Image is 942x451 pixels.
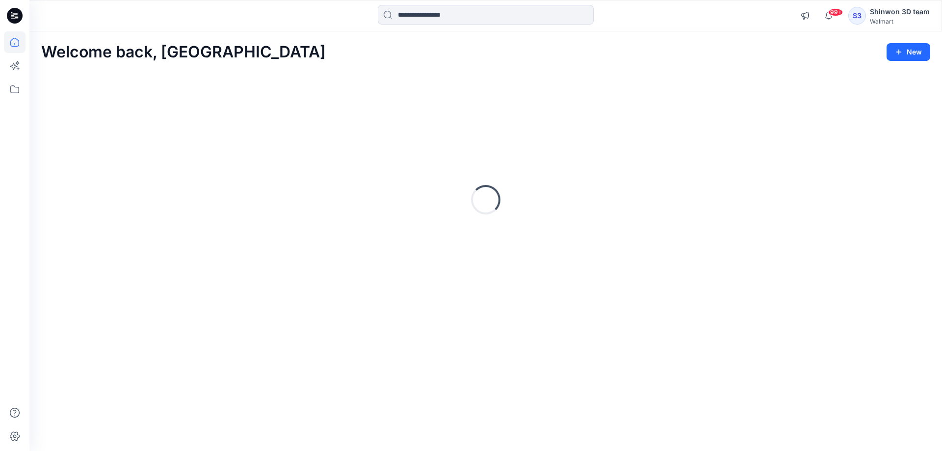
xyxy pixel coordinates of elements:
[848,7,866,25] div: S3
[828,8,843,16] span: 99+
[41,43,326,61] h2: Welcome back, [GEOGRAPHIC_DATA]
[870,6,930,18] div: Shinwon 3D team
[870,18,930,25] div: Walmart
[887,43,930,61] button: New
